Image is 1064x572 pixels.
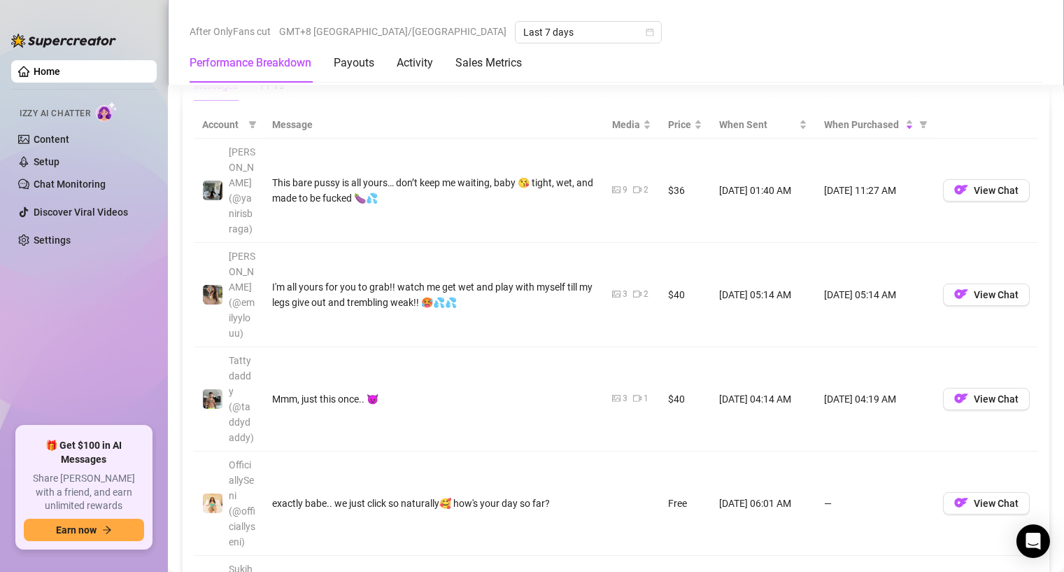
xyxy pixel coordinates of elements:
[272,175,595,206] div: This bare pussy is all yours… don’t keep me waiting, baby 😘 tight, wet, and made to be fucked 🍆💦
[246,114,260,135] span: filter
[943,292,1030,303] a: OFView Chat
[644,392,648,405] div: 1
[203,181,222,200] img: Yanni (@yanirisbraga)
[11,34,116,48] img: logo-BBDzfeDw.svg
[660,452,711,556] td: Free
[954,391,968,405] img: OF
[943,179,1030,202] button: OFView Chat
[974,498,1019,509] span: View Chat
[612,290,620,298] span: picture
[816,243,935,347] td: [DATE] 05:14 AM
[612,186,620,194] span: picture
[943,501,1030,512] a: OFView Chat
[248,120,257,129] span: filter
[633,186,641,194] span: video-camera
[34,66,60,77] a: Home
[612,394,620,403] span: picture
[34,235,71,246] a: Settings
[633,394,641,403] span: video-camera
[711,452,816,556] td: [DATE] 06:01 AM
[824,117,902,132] span: When Purchased
[34,134,69,145] a: Content
[334,55,374,71] div: Payouts
[229,355,254,443] span: Tattydaddy (@taddydaddy)
[954,183,968,197] img: OF
[523,22,653,43] span: Last 7 days
[623,288,627,301] div: 3
[34,179,106,190] a: Chat Monitoring
[660,243,711,347] td: $40
[203,389,222,409] img: Tattydaddy (@taddydaddy)
[34,207,128,218] a: Discover Viral Videos
[34,156,59,167] a: Setup
[711,243,816,347] td: [DATE] 05:14 AM
[974,393,1019,405] span: View Chat
[660,347,711,452] td: $40
[623,392,627,405] div: 3
[633,290,641,298] span: video-camera
[272,279,595,310] div: I'm all yours for you to grab!! watch me get wet and play with myself till my legs give out and t...
[56,524,97,536] span: Earn now
[943,188,1030,199] a: OFView Chat
[229,251,255,339] span: [PERSON_NAME] (@emilyylouu)
[954,287,968,301] img: OF
[644,288,648,301] div: 2
[604,111,660,139] th: Media
[190,21,271,42] span: After OnlyFans cut
[20,107,90,120] span: Izzy AI Chatter
[711,347,816,452] td: [DATE] 04:14 AM
[397,55,433,71] div: Activity
[919,120,928,129] span: filter
[943,492,1030,515] button: OFView Chat
[1016,524,1050,558] div: Open Intercom Messenger
[264,111,604,139] th: Message
[612,117,640,132] span: Media
[229,146,255,235] span: [PERSON_NAME] (@yanirisbraga)
[954,496,968,510] img: OF
[96,102,118,122] img: AI Chatter
[711,139,816,243] td: [DATE] 01:40 AM
[190,55,311,71] div: Performance Breakdown
[660,139,711,243] td: $36
[816,111,935,139] th: When Purchased
[229,459,255,547] span: OfficiallySeni (@officiallyseni)
[943,388,1030,410] button: OFView Chat
[24,519,144,541] button: Earn nowarrow-right
[916,114,930,135] span: filter
[202,117,243,132] span: Account
[272,391,595,407] div: Mmm, just this once.. 😈
[711,111,816,139] th: When Sent
[623,183,627,197] div: 9
[719,117,796,132] span: When Sent
[272,496,595,511] div: exactly babe.. we just click so naturally🥰 how's your day so far?
[943,284,1030,306] button: OFView Chat
[816,452,935,556] td: —
[203,494,222,513] img: OfficiallySeni (@officiallyseni)
[203,285,222,305] img: emilylou (@emilyylouu)
[102,525,112,535] span: arrow-right
[974,185,1019,196] span: View Chat
[646,28,654,36] span: calendar
[455,55,522,71] div: Sales Metrics
[816,139,935,243] td: [DATE] 11:27 AM
[943,396,1030,407] a: OFView Chat
[660,111,711,139] th: Price
[644,183,648,197] div: 2
[974,289,1019,300] span: View Chat
[24,472,144,513] span: Share [PERSON_NAME] with a friend, and earn unlimited rewards
[24,439,144,466] span: 🎁 Get $100 in AI Messages
[816,347,935,452] td: [DATE] 04:19 AM
[279,21,506,42] span: GMT+8 [GEOGRAPHIC_DATA]/[GEOGRAPHIC_DATA]
[668,117,691,132] span: Price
